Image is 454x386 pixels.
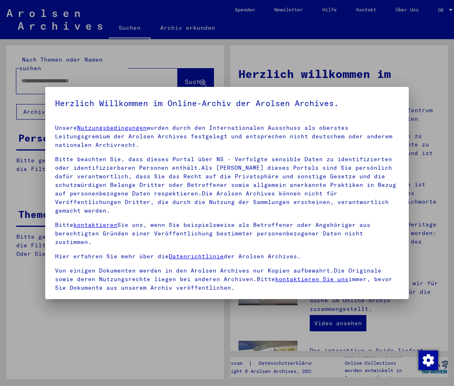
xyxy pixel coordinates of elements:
[65,298,399,347] span: Einverständniserklärung: Hiermit erkläre ich mich damit einverstanden, dass ich sensible personen...
[419,351,438,370] img: Zustimmung ändern
[418,350,438,370] div: Zustimmung ändern
[55,252,399,261] p: Hier erfahren Sie mehr über die der Arolsen Archives.
[55,221,399,246] p: Bitte Sie uns, wenn Sie beispielsweise als Betroffener oder Angehöriger aus berechtigten Gründen ...
[55,97,399,110] h5: Herzlich Willkommen im Online-Archiv der Arolsen Archives.
[275,275,348,283] a: kontaktieren Sie uns
[55,124,399,149] p: Unsere wurden durch den Internationalen Ausschuss als oberstes Leitungsgremium der Arolsen Archiv...
[77,124,147,131] a: Nutzungsbedingungen
[169,253,224,260] a: Datenrichtlinie
[55,155,399,215] p: Bitte beachten Sie, dass dieses Portal über NS - Verfolgte sensible Daten zu identifizierten oder...
[73,221,117,228] a: kontaktieren
[55,266,399,292] p: Von einigen Dokumenten werden in den Arolsen Archives nur Kopien aufbewahrt.Die Originale sowie d...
